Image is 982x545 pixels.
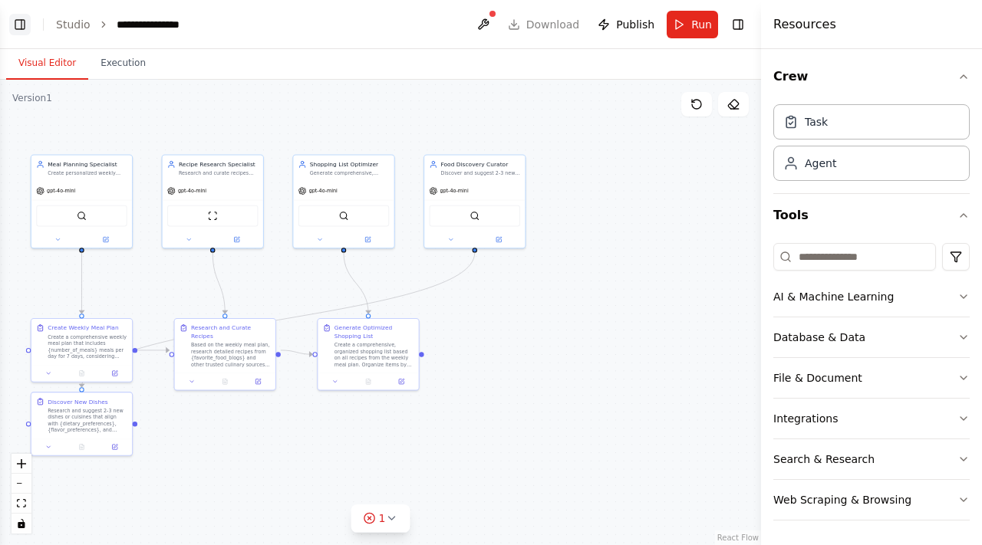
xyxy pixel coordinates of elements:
img: SerperDevTool [339,211,349,221]
button: zoom in [12,454,31,474]
button: No output available [208,376,242,386]
div: Shopping List Optimizer [310,160,390,169]
button: Open in side panel [344,235,390,245]
div: Food Discovery CuratorDiscover and suggest 2-3 new dishes and cuisines that align with {dietary_p... [423,155,526,249]
button: Open in side panel [387,376,416,386]
div: Generate Optimized Shopping List [334,323,414,340]
button: Open in side panel [476,235,522,245]
div: React Flow controls [12,454,31,534]
div: Generate comprehensive, organized shopping lists based on meal plans and recipes. Optimize lists ... [310,170,390,177]
button: File & Document [773,358,970,398]
a: Studio [56,18,91,31]
div: Recipe Research Specialist [179,160,259,169]
button: No output available [64,442,99,452]
button: Database & Data [773,317,970,357]
img: SerperDevTool [470,211,479,221]
button: 1 [351,504,410,533]
div: Integrations [773,411,838,426]
span: gpt-4o-mini [178,188,206,195]
button: Show left sidebar [9,14,31,35]
div: Meal Planning SpecialistCreate personalized weekly meal plans based on {dietary_preferences}, {nu... [31,155,133,249]
button: Visual Editor [6,48,88,80]
div: Meal Planning Specialist [48,160,127,169]
span: 1 [379,511,386,526]
div: Based on the weekly meal plan, research detailed recipes from {favorite_food_blogs} and other tru... [191,342,271,368]
button: Open in side panel [101,442,129,452]
button: Crew [773,55,970,98]
button: Tools [773,194,970,237]
g: Edge from bc20fa74-c62b-49e1-8eaf-e87c9a75a5f3 to 0a8469db-1517-4622-befb-2b614382ad23 [77,253,479,388]
div: Shopping List OptimizerGenerate comprehensive, organized shopping lists based on meal plans and r... [292,155,394,249]
g: Edge from 579bdb3d-e9ac-43ce-b1e5-e8e8d1309b9e to 43e528d4-3acd-4692-87fa-7b480dc53b84 [281,346,313,359]
div: Agent [805,156,836,171]
div: Database & Data [773,330,865,345]
div: Create Weekly Meal Plan [48,323,119,332]
button: Web Scraping & Browsing [773,480,970,520]
div: Food Discovery Curator [440,160,520,169]
g: Edge from c649e210-7183-425c-932e-50b3d69c1e86 to 579bdb3d-e9ac-43ce-b1e5-e8e8d1309b9e [209,253,229,314]
div: Crew [773,98,970,193]
button: No output available [64,369,99,379]
div: Create a comprehensive weekly meal plan that includes {number_of_meals} meals per day for 7 days,... [48,333,127,360]
div: Tools [773,237,970,533]
span: Publish [616,17,654,32]
div: Research and curate recipes from {favorite_food_blogs} and trusted culinary sources that match th... [179,170,259,177]
div: Version 1 [12,92,52,104]
span: gpt-4o-mini [47,188,75,195]
div: File & Document [773,370,862,386]
div: Research and suggest 2-3 new dishes or cuisines that align with {dietary_preferences}, {flavor_pr... [48,407,127,433]
button: Open in side panel [244,376,272,386]
span: Run [691,17,712,32]
button: Integrations [773,399,970,438]
div: Generate Optimized Shopping ListCreate a comprehensive, organized shopping list based on all reci... [317,318,419,390]
span: gpt-4o-mini [440,188,468,195]
div: Task [805,114,828,130]
button: No output available [351,376,385,386]
div: Research and Curate RecipesBased on the weekly meal plan, research detailed recipes from {favorit... [174,318,276,390]
div: Create Weekly Meal PlanCreate a comprehensive weekly meal plan that includes {number_of_meals} me... [31,318,133,382]
button: fit view [12,494,31,514]
a: React Flow attribution [717,534,759,542]
g: Edge from c2507de2-fae3-46da-bca2-3c51d2928eac to a6470248-f0a6-48d9-aff2-65baa34a0946 [77,253,86,314]
button: Open in side panel [101,369,129,379]
h4: Resources [773,15,836,34]
button: Publish [592,11,661,38]
g: Edge from a6470248-f0a6-48d9-aff2-65baa34a0946 to 579bdb3d-e9ac-43ce-b1e5-e8e8d1309b9e [137,346,170,355]
g: Edge from b19ff042-fc0f-4542-9ecd-5f0f3a7fb1fb to 43e528d4-3acd-4692-87fa-7b480dc53b84 [340,253,373,314]
div: Discover New Dishes [48,398,107,406]
button: Search & Research [773,439,970,479]
div: Create personalized weekly meal plans based on {dietary_preferences}, {number_of_meals} per day, ... [48,170,127,177]
nav: breadcrumb [56,17,196,32]
div: Discover and suggest 2-3 new dishes and cuisines that align with {dietary_preferences} and {flavo... [440,170,520,177]
div: Web Scraping & Browsing [773,492,911,507]
button: Execution [88,48,158,80]
button: Open in side panel [213,235,259,245]
div: Research and Curate Recipes [191,323,271,340]
button: toggle interactivity [12,514,31,534]
button: Run [667,11,718,38]
div: Discover New DishesResearch and suggest 2-3 new dishes or cuisines that align with {dietary_prefe... [31,392,133,456]
div: AI & Machine Learning [773,289,894,304]
div: Recipe Research SpecialistResearch and curate recipes from {favorite_food_blogs} and trusted culi... [162,155,264,249]
button: Hide right sidebar [727,14,749,35]
div: Create a comprehensive, organized shopping list based on all recipes from the weekly meal plan. O... [334,342,414,368]
span: gpt-4o-mini [309,188,338,195]
img: SerperDevTool [77,211,87,221]
button: zoom out [12,474,31,494]
button: Open in side panel [83,235,129,245]
img: ScrapeWebsiteTool [208,211,218,221]
button: AI & Machine Learning [773,277,970,317]
div: Search & Research [773,451,875,467]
